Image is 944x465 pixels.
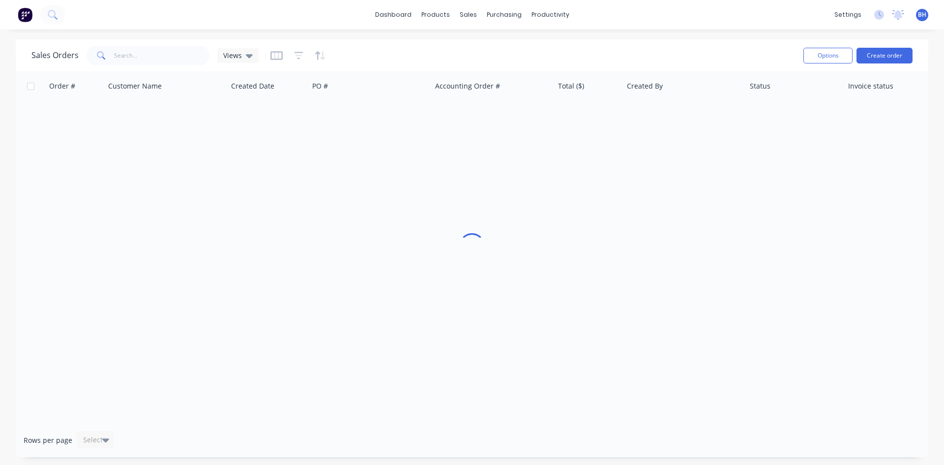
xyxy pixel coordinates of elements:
[558,81,584,91] div: Total ($)
[31,51,79,60] h1: Sales Orders
[435,81,500,91] div: Accounting Order #
[114,46,210,65] input: Search...
[627,81,663,91] div: Created By
[312,81,328,91] div: PO #
[856,48,913,63] button: Create order
[750,81,770,91] div: Status
[370,7,416,22] a: dashboard
[416,7,455,22] div: products
[829,7,866,22] div: settings
[455,7,482,22] div: sales
[803,48,853,63] button: Options
[482,7,527,22] div: purchasing
[24,435,72,445] span: Rows per page
[527,7,574,22] div: productivity
[848,81,893,91] div: Invoice status
[108,81,162,91] div: Customer Name
[18,7,32,22] img: Factory
[49,81,75,91] div: Order #
[83,435,109,445] div: Select...
[918,10,926,19] span: BH
[223,50,242,61] span: Views
[231,81,274,91] div: Created Date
